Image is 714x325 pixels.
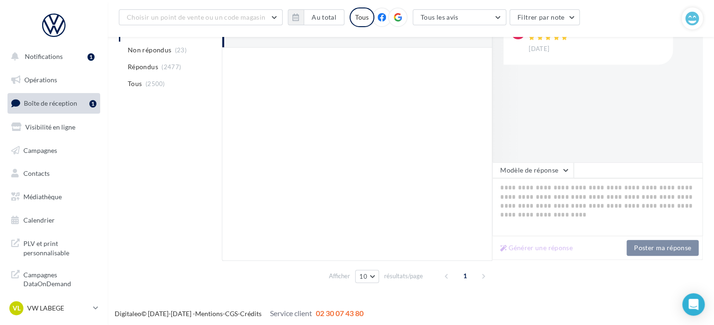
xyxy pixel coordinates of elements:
[6,187,102,207] a: Médiathèque
[119,9,283,25] button: Choisir un point de vente ou un code magasin
[23,268,96,289] span: Campagnes DataOnDemand
[458,268,473,283] span: 1
[195,310,223,318] a: Mentions
[529,45,549,53] span: [DATE]
[23,146,57,154] span: Campagnes
[329,272,350,281] span: Afficher
[146,80,165,87] span: (2500)
[13,303,21,313] span: VL
[6,117,102,137] a: Visibilité en ligne
[510,9,580,25] button: Filtrer par note
[6,164,102,183] a: Contacts
[270,309,312,318] span: Service client
[127,13,265,21] span: Choisir un point de vente ou un code magasin
[421,13,459,21] span: Tous les avis
[304,9,344,25] button: Au total
[384,272,423,281] span: résultats/page
[115,310,364,318] span: © [DATE]-[DATE] - - -
[288,9,344,25] button: Au total
[6,210,102,230] a: Calendrier
[355,270,379,283] button: 10
[175,46,187,54] span: (23)
[25,52,63,60] span: Notifications
[23,169,50,177] span: Contacts
[7,299,100,317] a: VL VW LABEGE
[24,99,77,107] span: Boîte de réception
[23,193,62,201] span: Médiathèque
[350,7,374,27] div: Tous
[6,233,102,261] a: PLV et print personnalisable
[27,303,89,313] p: VW LABEGE
[115,310,141,318] a: Digitaleo
[128,45,171,55] span: Non répondus
[6,93,102,113] a: Boîte de réception1
[359,273,367,280] span: 10
[627,240,699,256] button: Poster ma réponse
[128,79,142,88] span: Tous
[6,47,98,66] button: Notifications 1
[682,293,705,316] div: Open Intercom Messenger
[25,123,75,131] span: Visibilité en ligne
[496,242,576,253] button: Générer une réponse
[225,310,238,318] a: CGS
[128,62,158,72] span: Répondus
[492,162,574,178] button: Modèle de réponse
[24,76,57,84] span: Opérations
[316,309,364,318] span: 02 30 07 43 80
[6,141,102,160] a: Campagnes
[23,216,55,224] span: Calendrier
[23,237,96,257] span: PLV et print personnalisable
[6,70,102,90] a: Opérations
[413,9,506,25] button: Tous les avis
[89,100,96,108] div: 1
[161,63,181,71] span: (2477)
[87,53,95,61] div: 1
[6,265,102,292] a: Campagnes DataOnDemand
[240,310,262,318] a: Crédits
